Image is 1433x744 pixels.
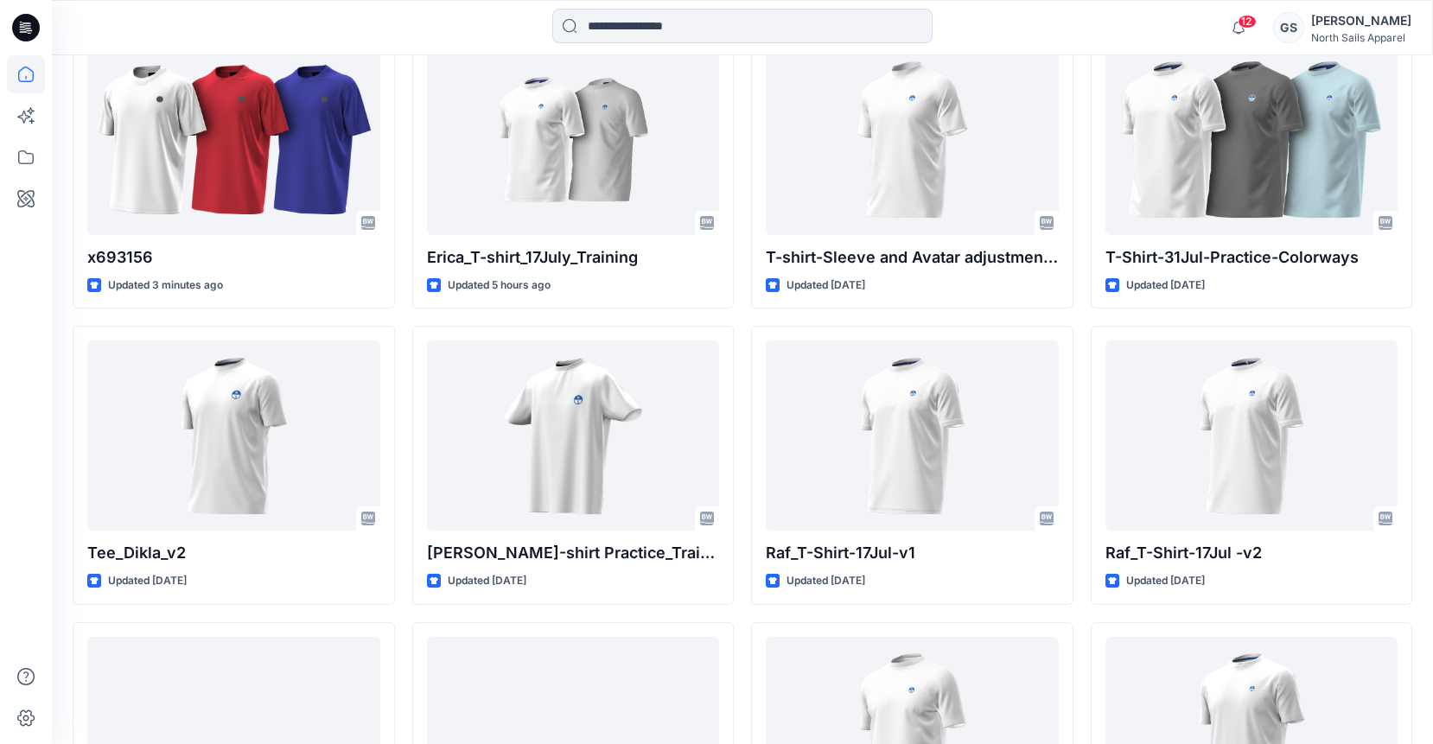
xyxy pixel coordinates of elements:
[427,45,720,235] a: Erica_T-shirt_17July_Training
[1273,12,1304,43] div: GS
[787,572,865,590] p: Updated [DATE]
[427,541,720,565] p: [PERSON_NAME]-shirt Practice_Training
[87,245,380,270] p: x693156
[1311,31,1411,44] div: North Sails Apparel
[87,45,380,235] a: x693156
[1105,45,1398,235] a: T-Shirt-31Jul-Practice-Colorways
[1105,245,1398,270] p: T-Shirt-31Jul-Practice-Colorways
[427,245,720,270] p: Erica_T-shirt_17July_Training
[448,277,551,295] p: Updated 5 hours ago
[448,572,526,590] p: Updated [DATE]
[1126,277,1205,295] p: Updated [DATE]
[766,340,1059,531] a: Raf_T-Shirt-17Jul-v1
[1311,10,1411,31] div: [PERSON_NAME]
[108,572,187,590] p: Updated [DATE]
[1238,15,1257,29] span: 12
[87,340,380,531] a: Tee_Dikla_v2
[766,245,1059,270] p: T-shirt-Sleeve and Avatar adjustments-31Jul-Practice
[427,340,720,531] a: Piero_T-shirt Practice_Training
[1105,541,1398,565] p: Raf_T-Shirt-17Jul -v2
[766,45,1059,235] a: T-shirt-Sleeve and Avatar adjustments-31Jul-Practice
[87,541,380,565] p: Tee_Dikla_v2
[108,277,223,295] p: Updated 3 minutes ago
[1105,340,1398,531] a: Raf_T-Shirt-17Jul -v2
[1126,572,1205,590] p: Updated [DATE]
[787,277,865,295] p: Updated [DATE]
[766,541,1059,565] p: Raf_T-Shirt-17Jul-v1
